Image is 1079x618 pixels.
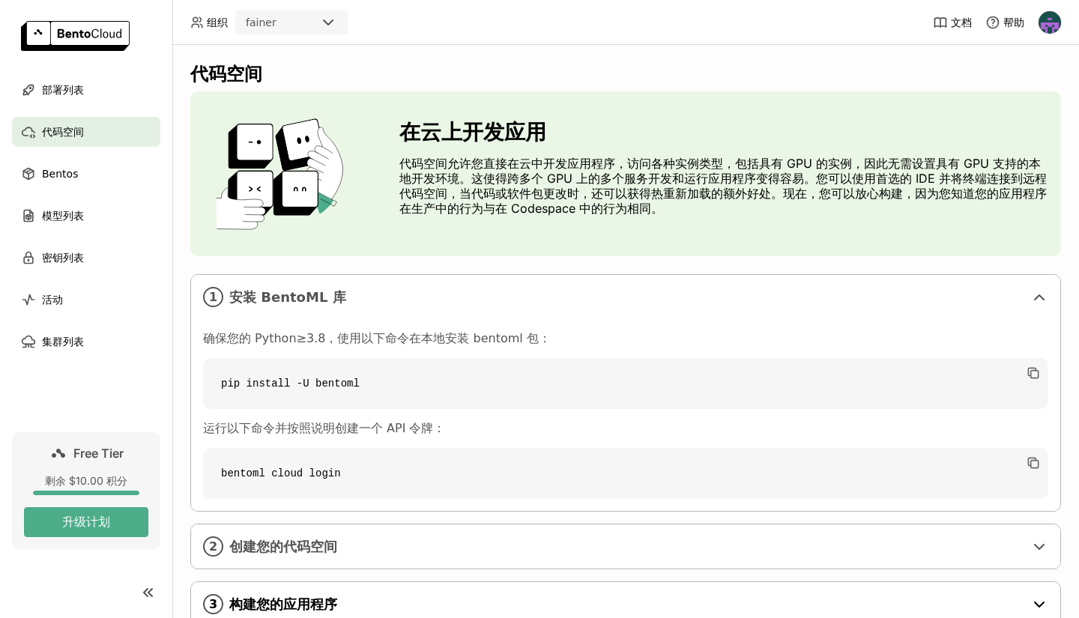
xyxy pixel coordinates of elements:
[229,539,1024,555] span: 创建您的代码空间
[191,275,1060,319] div: 1安装 BentoML 库
[203,448,1048,499] code: bentoml cloud login
[1003,16,1024,29] span: 帮助
[24,474,148,488] div: 剩余 $10.00 积分
[203,358,1048,409] code: pip install -U bentoml
[951,16,972,29] span: 文档
[399,120,1049,144] h3: 在云上开发应用
[229,289,1024,306] span: 安装 BentoML 库
[203,421,1048,436] p: 运行以下命令并按照说明创建一个 API 令牌：
[12,327,160,357] a: 集群列表
[42,291,63,309] span: 活动
[207,16,228,29] span: 组织
[12,285,160,315] a: 活动
[203,536,223,557] i: 2
[190,63,1061,85] div: 代码空间
[24,507,148,537] button: 升级计划
[42,207,84,225] span: 模型列表
[12,117,160,147] a: 代码空间
[203,287,223,307] i: 1
[73,446,124,461] span: Free Tier
[12,159,160,189] a: Bentos
[42,249,84,267] span: 密钥列表
[42,123,84,141] span: 代码空间
[42,333,84,351] span: 集群列表
[1039,11,1061,34] img: jiang wang
[399,156,1049,216] p: 代码空间允许您直接在云中开发应用程序，访问各种实例类型，包括具有 GPU 的实例，因此无需设置具有 GPU 支持的本地开发环境。这使得跨多个 GPU 上的多个服务开发和运行应用程序变得容易。您可...
[12,75,160,105] a: 部署列表
[246,15,276,30] div: fainer
[12,201,160,231] a: 模型列表
[203,594,223,614] i: 3
[42,81,84,99] span: 部署列表
[191,524,1060,569] div: 2创建您的代码空间
[985,15,1024,30] div: 帮助
[229,596,1024,613] span: 构建您的应用程序
[42,165,78,183] span: Bentos
[933,15,972,30] a: 文档
[21,21,130,51] img: logo
[12,243,160,273] a: 密钥列表
[203,331,1048,346] p: 确保您的 Python≥3.8，使用以下命令在本地安装 bentoml 包：
[278,16,279,31] input: Selected fainer.
[202,118,363,230] img: cover onboarding
[12,432,160,549] a: Free Tier剩余 $10.00 积分升级计划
